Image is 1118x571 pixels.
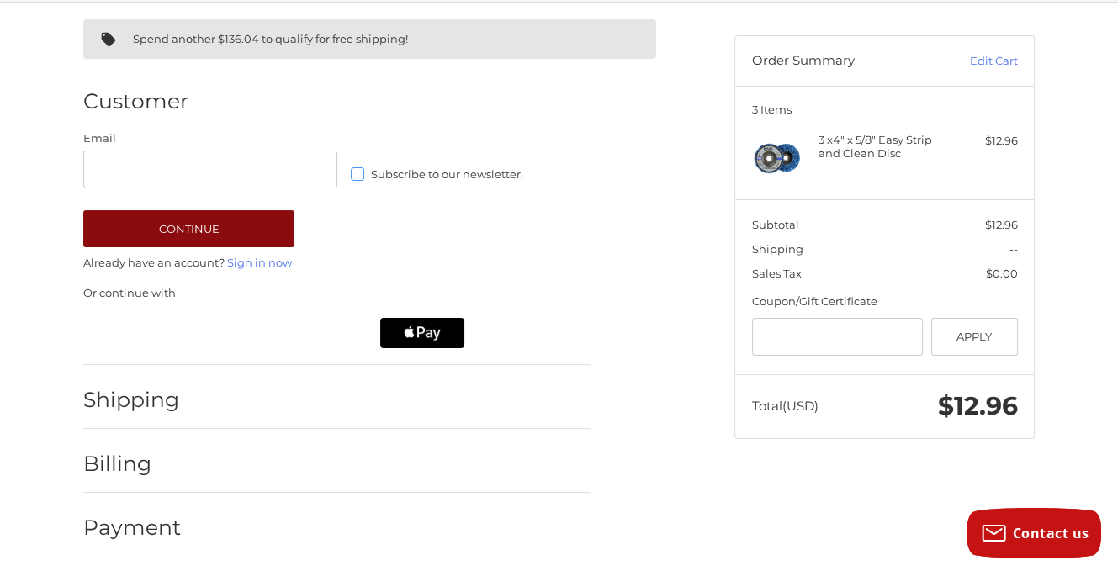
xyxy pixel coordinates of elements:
span: Shipping [752,242,803,256]
a: Edit Cart [933,53,1018,70]
iframe: PayPal-paypal [78,318,213,348]
span: $12.96 [985,218,1018,231]
div: Coupon/Gift Certificate [752,293,1018,310]
button: Apply [931,318,1018,356]
button: Contact us [967,508,1101,558]
label: Email [83,130,337,147]
span: Sales Tax [752,267,802,280]
h3: 3 Items [752,103,1018,116]
h4: 3 x 4" x 5/8" Easy Strip and Clean Disc [819,133,947,161]
p: Already have an account? [83,255,591,272]
iframe: PayPal-paylater [229,318,363,348]
span: Subscribe to our newsletter. [371,167,523,181]
h2: Customer [83,88,188,114]
span: Subtotal [752,218,799,231]
div: $12.96 [951,133,1018,150]
p: Or continue with [83,285,591,302]
button: Continue [83,210,294,247]
span: Total (USD) [752,398,819,414]
span: Contact us [1013,524,1089,542]
h2: Billing [83,451,182,477]
h2: Payment [83,515,182,541]
span: $12.96 [938,390,1018,421]
span: Spend another $136.04 to qualify for free shipping! [133,32,408,45]
a: Sign in now [227,256,292,269]
span: $0.00 [986,267,1018,280]
input: Gift Certificate or Coupon Code [752,318,924,356]
h2: Shipping [83,387,182,413]
h3: Order Summary [752,53,933,70]
span: -- [1009,242,1018,256]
